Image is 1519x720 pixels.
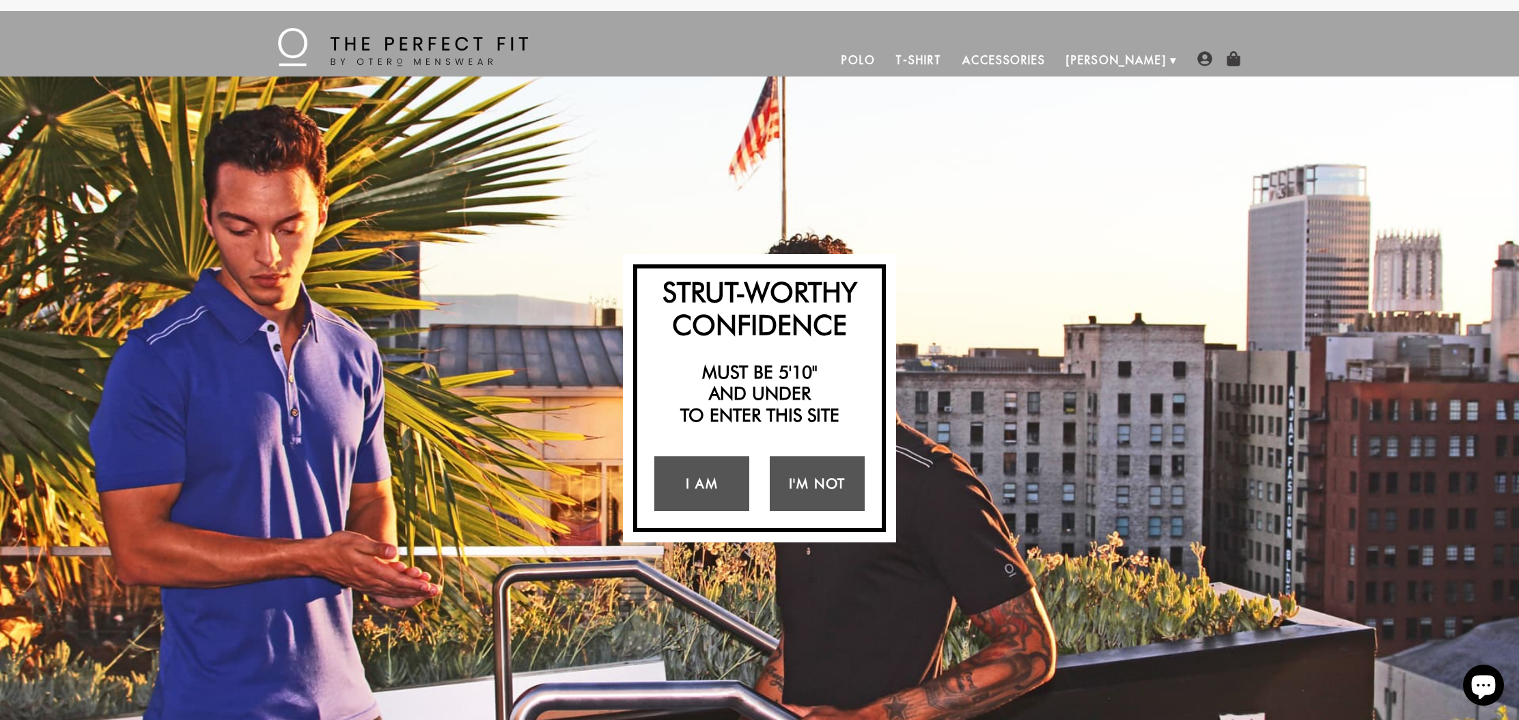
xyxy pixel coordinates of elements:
a: Accessories [952,44,1056,77]
a: I'm Not [770,456,865,511]
h2: Strut-Worthy Confidence [644,275,875,341]
a: Polo [831,44,886,77]
a: T-Shirt [885,44,951,77]
a: [PERSON_NAME] [1056,44,1177,77]
img: The Perfect Fit - by Otero Menswear - Logo [278,28,528,66]
inbox-online-store-chat: Shopify online store chat [1459,665,1508,709]
img: user-account-icon.png [1197,51,1212,66]
h2: Must be 5'10" and under to enter this site [644,361,875,426]
img: shopping-bag-icon.png [1226,51,1241,66]
a: I Am [654,456,749,511]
